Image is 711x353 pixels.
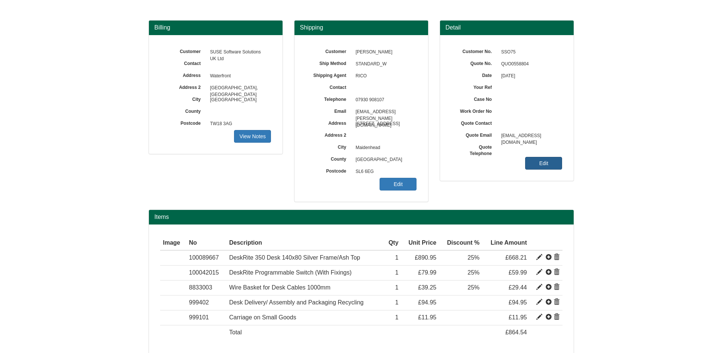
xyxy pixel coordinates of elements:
[186,310,226,325] td: 999101
[446,24,568,31] h3: Detail
[498,58,562,70] span: QUO0558804
[186,295,226,310] td: 999402
[306,82,352,91] label: Contact
[384,236,402,251] th: Qty
[229,254,360,261] span: DeskRite 350 Desk 140x80 Silver Frame/Ash Top
[468,269,480,276] span: 25%
[395,299,399,306] span: 1
[418,284,436,291] span: £39.25
[418,299,436,306] span: £94.95
[451,46,498,55] label: Customer No.
[229,314,296,321] span: Carriage on Small Goods
[509,314,527,321] span: £11.95
[505,254,527,261] span: £668.21
[402,236,440,251] th: Unit Price
[395,284,399,291] span: 1
[306,130,352,139] label: Address 2
[306,142,352,151] label: City
[300,24,422,31] h3: Shipping
[451,118,498,127] label: Quote Contact
[206,82,271,94] span: [GEOGRAPHIC_DATA], [GEOGRAPHIC_DATA]
[229,269,352,276] span: DeskRite Programmable Switch (With Fixings)
[352,46,417,58] span: [PERSON_NAME]
[206,46,271,58] span: SUSE Software Solutions UK Ltd
[206,94,271,106] span: [GEOGRAPHIC_DATA]
[451,70,498,79] label: Date
[306,94,352,103] label: Telephone
[226,325,384,340] td: Total
[395,314,399,321] span: 1
[525,157,562,170] a: Edit
[451,82,498,91] label: Your Ref
[395,269,399,276] span: 1
[306,46,352,55] label: Customer
[415,254,436,261] span: £890.95
[206,118,271,130] span: TW18 3AG
[498,70,562,82] span: [DATE]
[352,106,417,118] span: [EMAIL_ADDRESS][PERSON_NAME][DOMAIN_NAME]
[306,154,352,162] label: County
[439,236,483,251] th: Discount %
[160,82,206,91] label: Address 2
[160,46,206,55] label: Customer
[451,58,498,67] label: Quote No.
[186,281,226,295] td: 8833003
[186,250,226,265] td: 100089667
[186,266,226,281] td: 100042015
[226,236,384,251] th: Description
[451,94,498,103] label: Case No
[306,106,352,115] label: Email
[306,70,352,79] label: Shipping Agent
[509,299,527,306] span: £94.95
[468,254,480,261] span: 25%
[306,118,352,127] label: Address
[451,130,498,139] label: Quote Email
[451,106,498,115] label: Work Order No
[509,284,527,291] span: £29.44
[352,70,417,82] span: RICO
[229,299,364,306] span: Desk Delivery/ Assembly and Packaging Recycling
[505,329,527,335] span: £864.54
[352,166,417,178] span: SL6 6EG
[160,106,206,115] label: County
[498,130,562,142] span: [EMAIL_ADDRESS][DOMAIN_NAME]
[206,70,271,82] span: Waterfront
[498,46,562,58] span: SSO75
[418,314,436,321] span: £11.95
[186,236,226,251] th: No
[352,118,417,130] span: [STREET_ADDRESS]
[234,130,271,143] a: View Notes
[483,236,530,251] th: Line Amount
[160,236,186,251] th: Image
[352,142,417,154] span: Maidenhead
[306,58,352,67] label: Ship Method
[160,70,206,79] label: Address
[395,254,399,261] span: 1
[160,58,206,67] label: Contact
[155,24,277,31] h3: Billing
[352,154,417,166] span: [GEOGRAPHIC_DATA]
[160,118,206,127] label: Postcode
[418,269,436,276] span: £79.99
[380,178,417,191] a: Edit
[451,142,498,157] label: Quote Telephone
[155,214,568,220] h2: Items
[160,94,206,103] label: City
[352,94,417,106] span: 07930 908107
[509,269,527,276] span: £59.99
[468,284,480,291] span: 25%
[306,166,352,174] label: Postcode
[229,284,330,291] span: Wire Basket for Desk Cables 1000mm
[352,58,417,70] span: STANDARD_W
